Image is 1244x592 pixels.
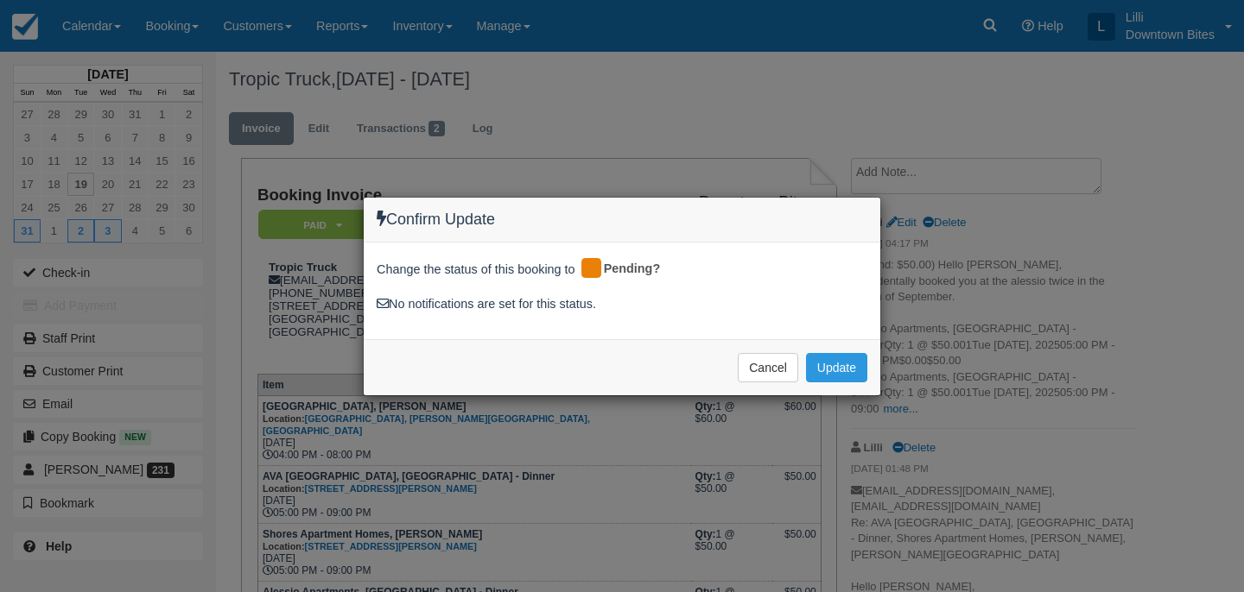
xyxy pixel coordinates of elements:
[377,295,867,313] div: No notifications are set for this status.
[738,353,798,382] button: Cancel
[579,255,673,283] div: Pending?
[377,261,575,283] span: Change the status of this booking to
[806,353,867,382] button: Update
[377,211,867,229] h4: Confirm Update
